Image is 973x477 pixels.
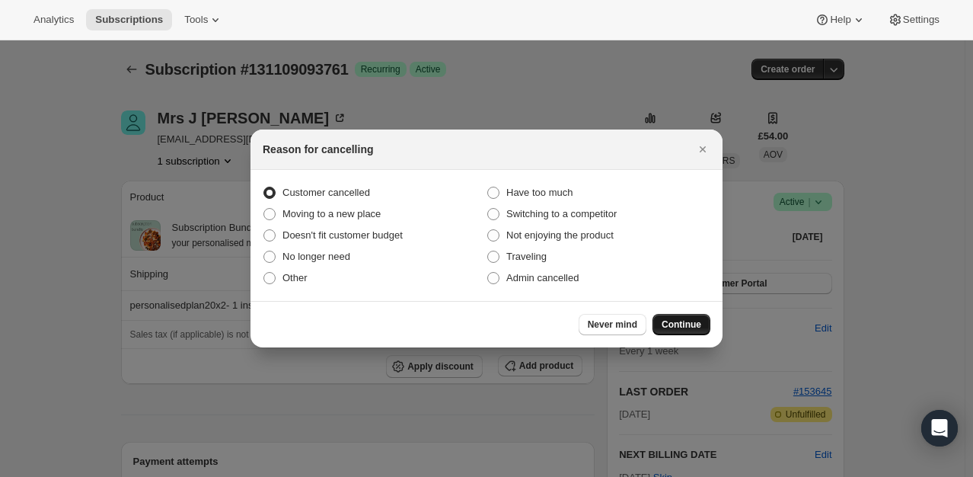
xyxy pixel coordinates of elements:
span: Switching to a competitor [506,208,617,219]
span: Settings [903,14,940,26]
span: Doesn't fit customer budget [282,229,403,241]
button: Settings [879,9,949,30]
button: Analytics [24,9,83,30]
button: Help [806,9,875,30]
span: Subscriptions [95,14,163,26]
span: Moving to a new place [282,208,381,219]
button: Tools [175,9,232,30]
span: Not enjoying the product [506,229,614,241]
span: Continue [662,319,701,331]
span: No longer need [282,251,350,262]
span: Tools [184,14,208,26]
button: Never mind [579,314,646,335]
span: Analytics [33,14,74,26]
button: Subscriptions [86,9,172,30]
h2: Reason for cancelling [263,142,373,157]
button: Close [692,139,713,160]
span: Have too much [506,187,573,198]
span: Admin cancelled [506,272,579,283]
span: Help [830,14,850,26]
div: Open Intercom Messenger [921,410,958,447]
button: Continue [652,314,710,335]
span: Never mind [588,319,637,331]
span: Traveling [506,251,547,262]
span: Customer cancelled [282,187,370,198]
span: Other [282,272,308,283]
